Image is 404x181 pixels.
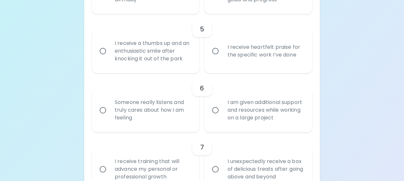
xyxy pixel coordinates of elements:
div: I receive heartfelt praise for the specific work I’ve done [222,36,309,66]
h6: 6 [200,83,204,93]
div: Someone really listens and truly cares about how I am feeling [110,91,196,129]
div: choice-group-check [92,14,312,73]
div: I am given additional support and resources while working on a large project [222,91,309,129]
h6: 7 [200,142,204,152]
div: I receive a thumbs up and an enthusiastic smile after knocking it out of the park [110,32,196,70]
div: choice-group-check [92,73,312,132]
h6: 5 [200,24,204,34]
